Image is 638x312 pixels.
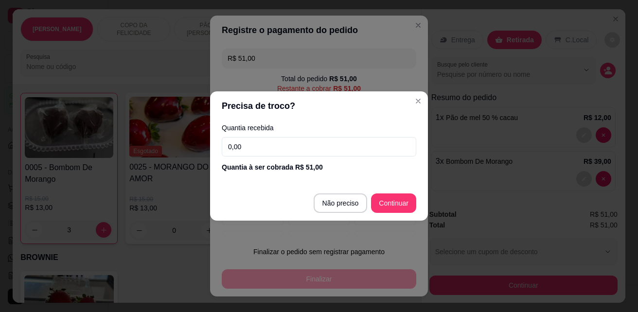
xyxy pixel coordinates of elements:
label: Quantia recebida [222,124,416,131]
button: Close [410,93,426,109]
div: Quantia à ser cobrada R$ 51,00 [222,162,416,172]
button: Não preciso [314,193,368,213]
button: Continuar [371,193,416,213]
header: Precisa de troco? [210,91,428,121]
